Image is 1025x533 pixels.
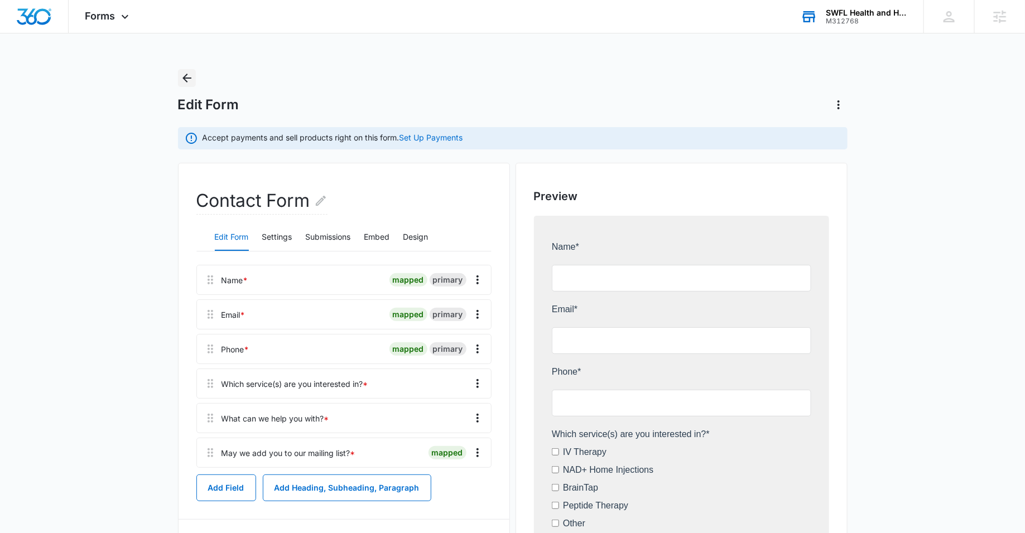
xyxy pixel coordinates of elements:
[11,277,33,290] label: Other
[18,29,27,38] img: website_grey.svg
[306,224,351,251] button: Submissions
[85,10,116,22] span: Forms
[263,474,431,501] button: Add Heading, Subheading, Paragraph
[222,274,248,286] div: Name
[826,8,907,17] div: account name
[469,340,487,358] button: Overflow Menu
[11,205,55,219] label: IV Therapy
[222,413,329,424] div: What can we help you with?
[203,132,463,143] p: Accept payments and sell products right on this form.
[389,273,427,287] div: mapped
[196,474,256,501] button: Add Field
[196,187,328,215] h2: Contact Form
[11,223,102,236] label: NAD+ Home Injections
[220,436,363,469] iframe: reCAPTCHA
[222,343,249,355] div: Phone
[389,308,427,321] div: mapped
[364,224,390,251] button: Embed
[469,375,487,393] button: Overflow Menu
[469,306,487,323] button: Overflow Menu
[469,444,487,462] button: Overflow Menu
[262,224,292,251] button: Settings
[7,449,35,458] span: Submit
[314,187,328,214] button: Edit Form Name
[222,309,246,321] div: Email
[30,65,39,74] img: tab_domain_overview_orange.svg
[430,308,466,321] div: primary
[11,259,76,272] label: Peptide Therapy
[178,96,239,113] h1: Edit Form
[830,96,848,114] button: Actions
[469,409,487,427] button: Overflow Menu
[534,188,829,205] h2: Preview
[123,66,188,73] div: Keywords by Traffic
[222,378,368,390] div: Which service(s) are you interested in?
[826,17,907,25] div: account id
[430,273,466,287] div: primary
[178,69,196,87] button: Back
[403,224,429,251] button: Design
[430,342,466,356] div: primary
[400,133,463,142] a: Set Up Payments
[42,66,100,73] div: Domain Overview
[469,271,487,289] button: Overflow Menu
[429,446,466,459] div: mapped
[389,342,427,356] div: mapped
[222,447,355,459] div: May we add you to our mailing list?
[215,224,249,251] button: Edit Form
[111,65,120,74] img: tab_keywords_by_traffic_grey.svg
[29,29,123,38] div: Domain: [DOMAIN_NAME]
[11,241,46,254] label: BrainTap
